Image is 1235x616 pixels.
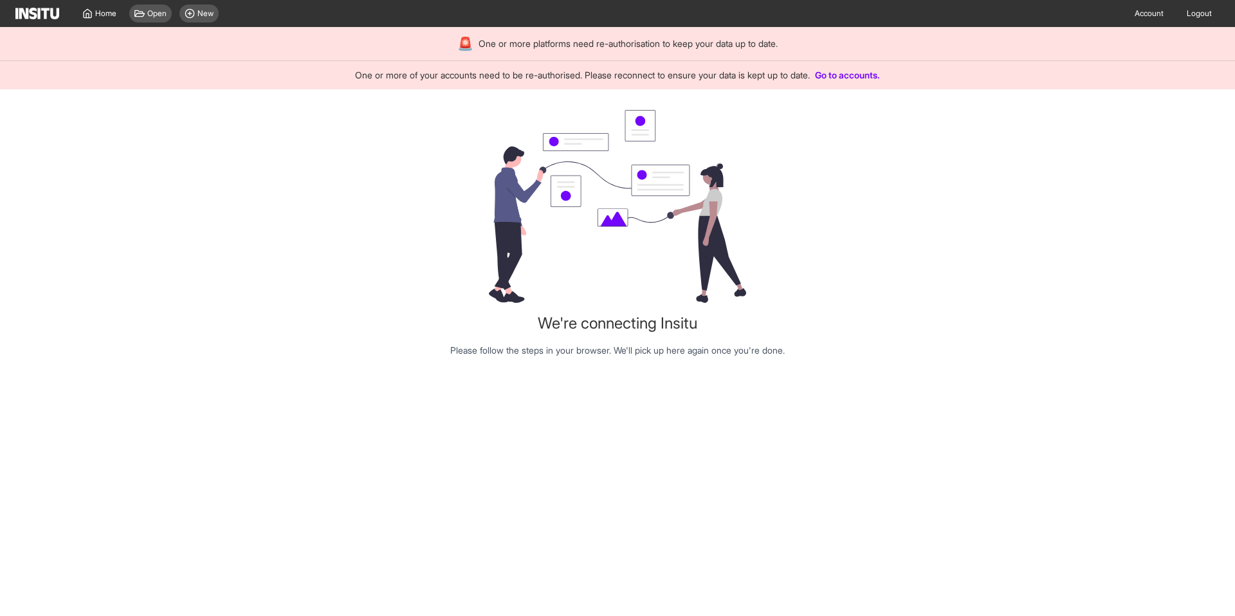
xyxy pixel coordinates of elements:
[355,69,810,80] span: One or more of your accounts need to be re-authorised. Please reconnect to ensure your data is ke...
[197,8,214,19] span: New
[147,8,167,19] span: Open
[450,344,785,357] p: Please follow the steps in your browser. We'll pick up here again once you're done.
[15,8,59,19] img: Logo
[538,313,697,334] h1: We're connecting Insitu
[479,37,778,50] span: One or more platforms need re-authorisation to keep your data up to date.
[95,8,116,19] span: Home
[815,69,880,80] a: Go to accounts.
[457,35,473,53] div: 🚨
